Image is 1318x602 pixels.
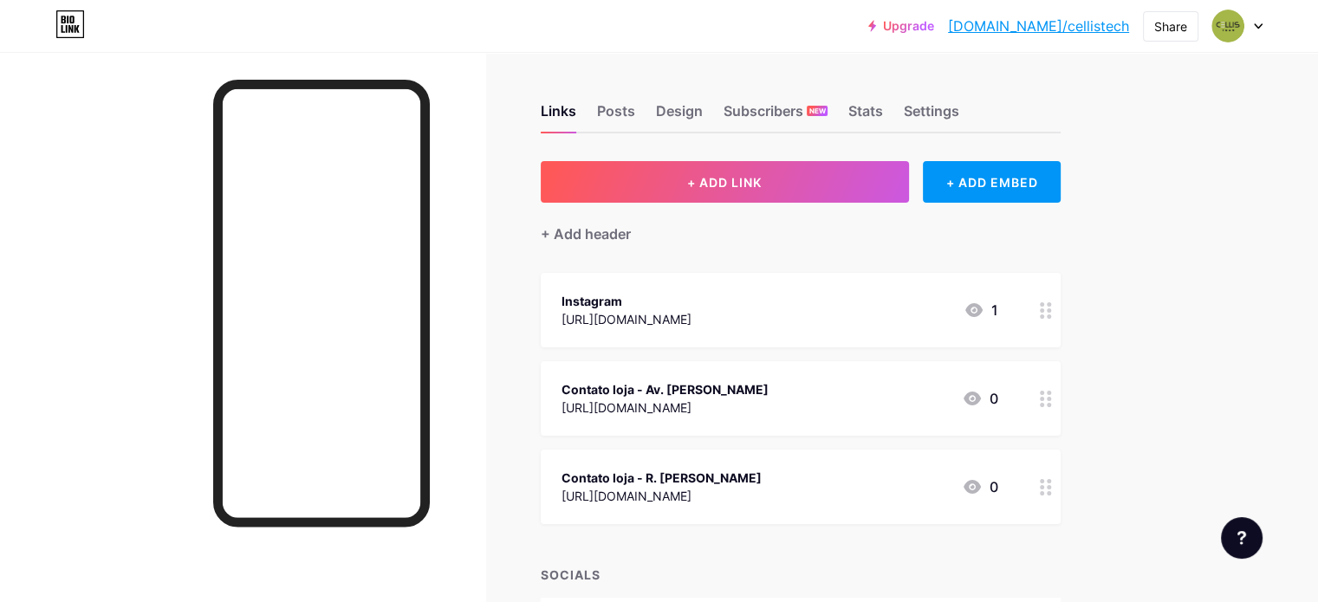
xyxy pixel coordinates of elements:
div: SOCIALS [541,566,1061,584]
div: 0 [962,476,998,497]
div: [URL][DOMAIN_NAME] [562,398,769,417]
img: cellistech [1211,10,1244,42]
a: Upgrade [868,19,934,33]
div: Settings [904,100,959,132]
div: [URL][DOMAIN_NAME] [562,487,762,505]
div: Share [1154,17,1187,36]
div: + Add header [541,223,631,244]
div: Instagram [562,292,691,310]
div: Posts [597,100,635,132]
div: Subscribers [724,100,828,132]
button: + ADD LINK [541,161,909,203]
div: Contato loja - R. [PERSON_NAME] [562,469,762,487]
div: 0 [962,388,998,409]
div: 1 [964,300,998,320]
a: [DOMAIN_NAME]/cellistech [948,16,1129,36]
div: Contato loja - Av. [PERSON_NAME] [562,380,769,398]
div: [URL][DOMAIN_NAME] [562,310,691,328]
div: Stats [848,100,883,132]
span: NEW [809,106,826,116]
span: + ADD LINK [687,175,762,190]
div: Links [541,100,576,132]
div: Design [656,100,703,132]
div: + ADD EMBED [923,161,1061,203]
